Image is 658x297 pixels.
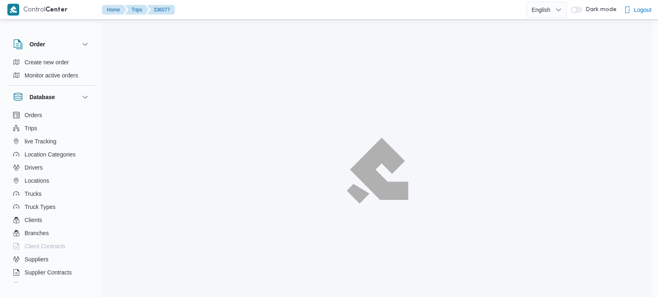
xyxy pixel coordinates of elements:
button: Supplier Contracts [10,266,93,279]
button: Orders [10,109,93,122]
span: Client Contracts [25,241,66,251]
button: Trucks [10,187,93,200]
span: Monitor active orders [25,70,78,80]
span: Create new order [25,57,69,67]
span: Clients [25,215,42,225]
img: X8yXhbKr1z7QwAAAABJRU5ErkJggg== [7,4,19,16]
span: Branches [25,228,49,238]
span: Trucks [25,189,41,199]
img: ILLA Logo [350,142,405,200]
button: Suppliers [10,253,93,266]
b: Center [45,7,68,13]
h3: Order [29,39,45,49]
span: Location Categories [25,150,76,159]
button: Home [102,5,127,15]
span: Suppliers [25,254,48,264]
button: Locations [10,174,93,187]
button: Order [13,39,90,49]
button: Monitor active orders [10,69,93,82]
button: 336077 [147,5,175,15]
button: Client Contracts [10,240,93,253]
span: Truck Types [25,202,55,212]
span: Trips [25,123,37,133]
button: Logout [621,2,655,18]
button: Location Categories [10,148,93,161]
span: Supplier Contracts [25,268,72,277]
span: Logout [634,5,651,15]
h3: Database [29,92,55,102]
span: Drivers [25,163,43,172]
button: Devices [10,279,93,292]
button: Branches [10,227,93,240]
button: Drivers [10,161,93,174]
button: Clients [10,213,93,227]
span: Devices [25,281,45,290]
span: Dark mode [582,7,617,13]
button: Create new order [10,56,93,69]
span: Locations [25,176,49,186]
button: Trips [125,5,149,15]
button: Trips [10,122,93,135]
button: Database [13,92,90,102]
span: Orders [25,110,42,120]
button: live Tracking [10,135,93,148]
div: Order [7,56,97,85]
button: Truck Types [10,200,93,213]
div: Database [7,109,97,286]
span: live Tracking [25,136,57,146]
